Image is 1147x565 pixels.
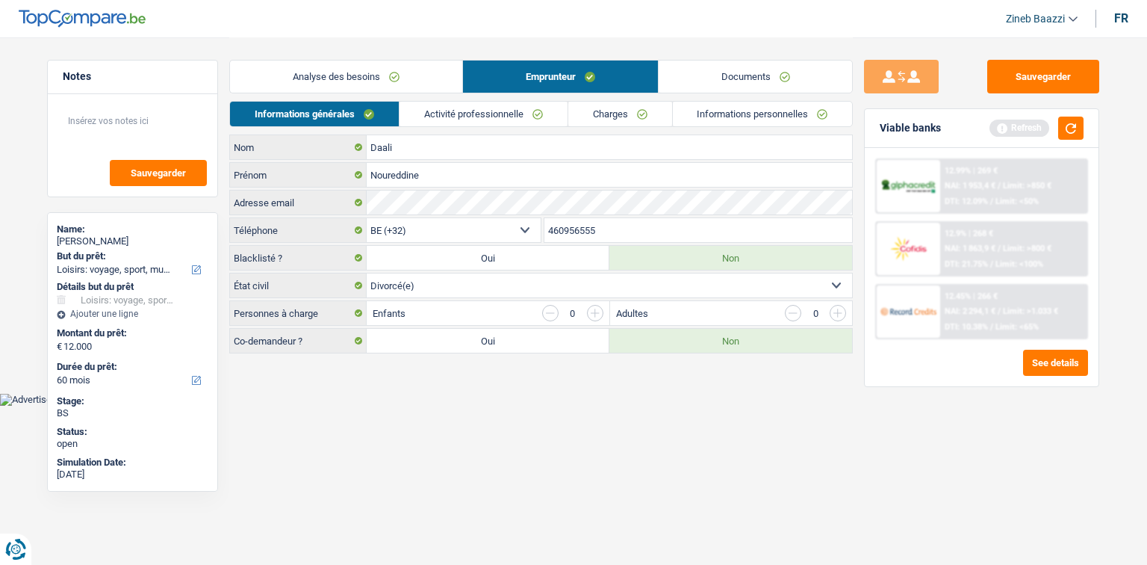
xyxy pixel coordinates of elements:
span: / [998,306,1001,316]
div: Stage: [57,395,208,407]
label: Oui [367,246,609,270]
div: 12.45% | 266 € [945,291,998,301]
span: / [990,259,993,269]
label: But du prêt: [57,250,205,262]
label: Personnes à charge [230,301,367,325]
span: Limit: >1.033 € [1003,306,1058,316]
span: DTI: 12.09% [945,197,988,206]
a: Zineb Baazzi [994,7,1078,31]
label: Montant du prêt: [57,327,205,339]
a: Informations personnelles [673,102,853,126]
img: AlphaCredit [880,178,936,195]
img: Record Credits [880,297,936,325]
span: Limit: >800 € [1003,244,1051,253]
a: Charges [568,102,672,126]
div: Viable banks [880,122,941,135]
button: Sauvegarder [110,160,207,186]
div: Status: [57,426,208,438]
div: open [57,438,208,450]
span: NAI: 2 294,1 € [945,306,995,316]
label: Adresse email [230,191,367,214]
a: Informations générales [230,102,399,126]
h5: Notes [63,70,202,83]
input: 401020304 [544,218,853,242]
button: Sauvegarder [987,60,1099,93]
img: TopCompare Logo [19,10,146,28]
span: DTI: 21.75% [945,259,988,269]
span: Limit: <65% [995,322,1039,332]
span: Limit: >850 € [1003,181,1051,191]
label: Non [609,329,852,353]
label: Enfants [373,309,405,318]
img: Cofidis [880,235,936,262]
div: Détails but du prêt [57,281,208,293]
span: Sauvegarder [131,168,186,178]
span: / [990,322,993,332]
div: Refresh [989,120,1049,136]
span: / [998,244,1001,253]
button: See details [1023,350,1088,376]
label: Téléphone [230,218,367,242]
label: Prénom [230,163,367,187]
div: 0 [809,309,822,318]
span: / [990,197,993,206]
div: BS [57,407,208,419]
label: Non [609,246,852,270]
label: Blacklisté ? [230,246,367,270]
div: Name: [57,223,208,235]
span: Limit: <50% [995,197,1039,206]
span: Zineb Baazzi [1006,13,1065,25]
div: Ajouter une ligne [57,309,208,319]
a: Documents [659,61,853,93]
label: Adultes [616,309,648,318]
label: Nom [230,135,367,159]
label: Durée du prêt: [57,361,205,373]
span: NAI: 1 953,4 € [945,181,995,191]
a: Analyse des besoins [230,61,462,93]
label: Co-demandeur ? [230,329,367,353]
span: DTI: 10.38% [945,322,988,332]
div: fr [1114,11,1128,25]
span: € [57,341,62,353]
label: Oui [367,329,609,353]
div: 12.9% | 268 € [945,229,993,238]
span: Limit: <100% [995,259,1043,269]
div: Simulation Date: [57,457,208,469]
div: [PERSON_NAME] [57,235,208,247]
div: 0 [566,309,579,318]
span: NAI: 1 863,9 € [945,244,995,253]
div: 12.99% | 269 € [945,166,998,176]
a: Activité professionnelle [400,102,568,126]
span: / [998,181,1001,191]
div: [DATE] [57,469,208,481]
a: Emprunteur [463,61,658,93]
label: État civil [230,274,367,297]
